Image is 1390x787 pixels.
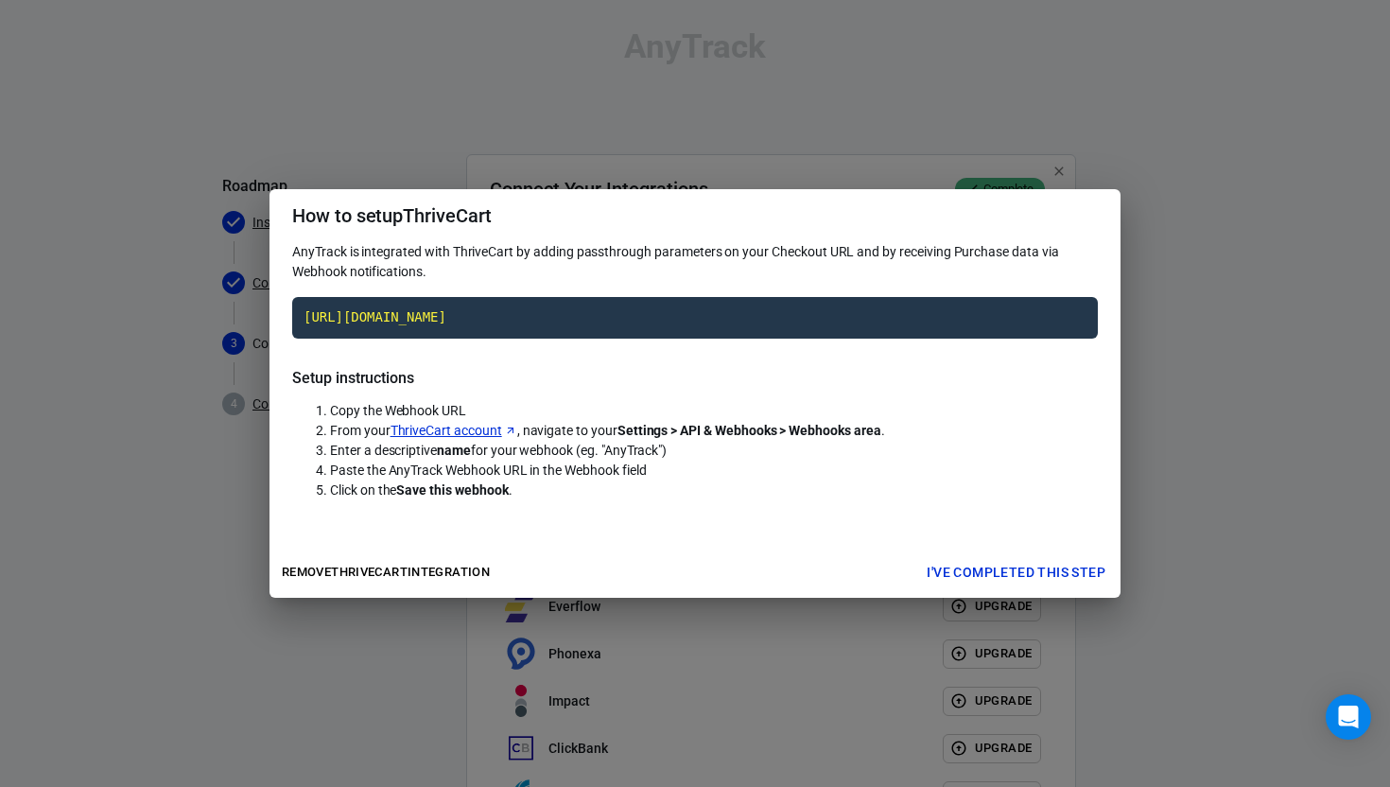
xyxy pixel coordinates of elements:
[919,555,1113,590] button: I've completed this step
[391,421,517,441] a: ThriveCart account
[330,482,513,498] span: Click on the .
[1326,694,1371,740] div: Open Intercom Messenger
[617,423,881,438] strong: Settings > API & Webhooks > Webhooks area
[437,443,471,458] strong: name
[330,443,667,458] span: Enter a descriptive for your webhook (eg. "AnyTrack")
[396,482,508,498] strong: Save this webhook
[330,423,885,438] span: From your , navigate to your .
[277,558,495,587] button: RemoveThriveCartintegration
[292,244,1059,279] span: AnyTrack is integrated with ThriveCart by adding passthrough parameters on your Checkout URL and ...
[269,189,1121,242] h2: How to setup ThriveCart
[330,403,466,418] span: Copy the Webhook URL
[330,463,646,478] span: Paste the AnyTrack Webhook URL in the Webhook field
[292,297,1098,339] code: Click to copy
[292,369,1098,388] h5: Setup instructions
